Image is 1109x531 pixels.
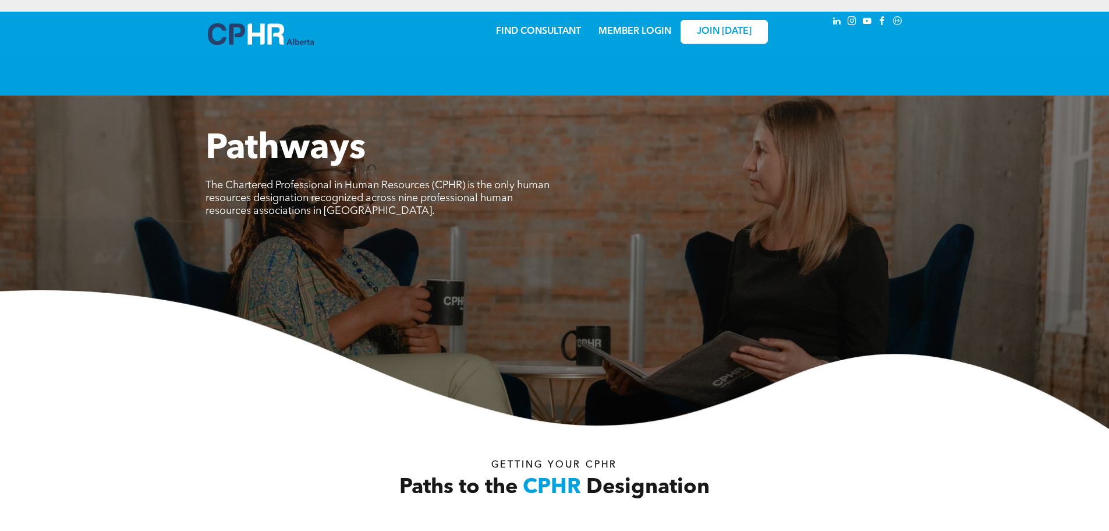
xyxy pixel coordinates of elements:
[208,23,314,45] img: A blue and white logo for cp alberta
[846,15,859,30] a: instagram
[399,477,518,498] span: Paths to the
[491,460,617,470] span: Getting your Cphr
[205,132,366,167] span: Pathways
[205,180,550,216] span: The Chartered Professional in Human Resources (CPHR) is the only human resources designation reco...
[681,20,768,44] a: JOIN [DATE]
[496,27,581,36] a: FIND CONSULTANT
[697,26,752,37] span: JOIN [DATE]
[861,15,874,30] a: youtube
[876,15,889,30] a: facebook
[586,477,710,498] span: Designation
[598,27,671,36] a: MEMBER LOGIN
[523,477,581,498] span: CPHR
[891,15,904,30] a: Social network
[831,15,844,30] a: linkedin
